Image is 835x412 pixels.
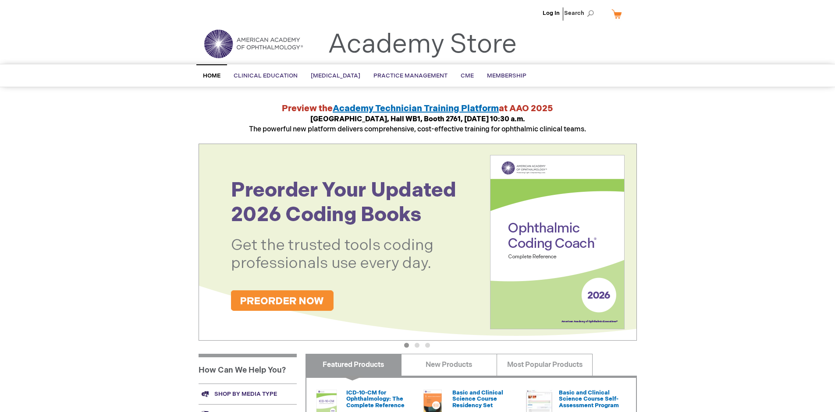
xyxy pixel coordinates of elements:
button: 1 of 3 [404,343,409,348]
a: ICD-10-CM for Ophthalmology: The Complete Reference [346,389,405,409]
span: Home [203,72,220,79]
a: Log In [543,10,560,17]
span: CME [461,72,474,79]
h1: How Can We Help You? [199,354,297,384]
a: Most Popular Products [497,354,593,376]
a: Shop by media type [199,384,297,404]
span: The powerful new platform delivers comprehensive, cost-effective training for ophthalmic clinical... [249,115,586,134]
a: Basic and Clinical Science Course Self-Assessment Program [559,389,619,409]
span: Practice Management [373,72,448,79]
strong: [GEOGRAPHIC_DATA], Hall WB1, Booth 2761, [DATE] 10:30 a.m. [310,115,525,123]
strong: Preview the at AAO 2025 [282,103,553,114]
a: Featured Products [306,354,402,376]
a: Academy Technician Training Platform [333,103,499,114]
span: Membership [487,72,526,79]
button: 2 of 3 [415,343,419,348]
span: Clinical Education [234,72,298,79]
span: Search [564,4,597,22]
a: Academy Store [328,29,517,60]
a: Basic and Clinical Science Course Residency Set [452,389,503,409]
button: 3 of 3 [425,343,430,348]
a: New Products [401,354,497,376]
span: [MEDICAL_DATA] [311,72,360,79]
